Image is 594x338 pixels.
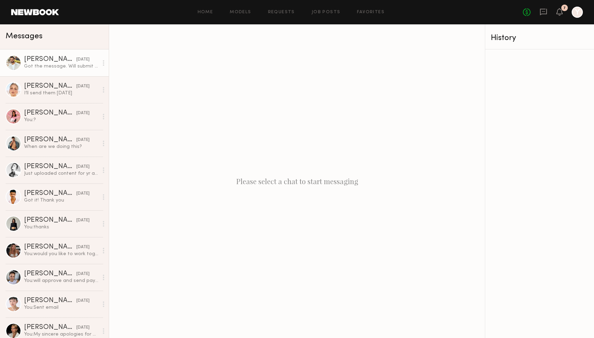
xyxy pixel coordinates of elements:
div: [PERSON_NAME] [24,83,76,90]
div: [DATE] [76,324,90,331]
div: You: Sent email [24,304,98,311]
div: Got it! Thank you [24,197,98,204]
a: Models [230,10,251,15]
div: [PERSON_NAME] [24,56,76,63]
a: Requests [268,10,295,15]
div: [PERSON_NAME] [24,244,76,251]
div: Got the message. Will submit soon [24,63,98,70]
div: [DATE] [76,164,90,170]
div: [PERSON_NAME] [24,163,76,170]
div: [PERSON_NAME] [24,110,76,117]
div: [PERSON_NAME] [24,217,76,224]
div: [DATE] [76,217,90,224]
div: When are we doing this? [24,143,98,150]
div: [DATE] [76,271,90,277]
div: I’ll send them [DATE] [24,90,98,96]
div: [DATE] [76,56,90,63]
a: Favorites [357,10,384,15]
div: [DATE] [76,83,90,90]
div: [DATE] [76,298,90,304]
div: [DATE] [76,137,90,143]
div: [DATE] [76,110,90,117]
div: [PERSON_NAME] [24,297,76,304]
div: History [491,34,588,42]
div: Just uploaded content for yr approval [24,170,98,177]
div: Please select a chat to start messaging [109,24,485,338]
a: Job Posts [312,10,341,15]
a: Y [572,7,583,18]
div: You: would you like to work together ? [24,251,98,257]
div: You: will approve and send payment [24,277,98,284]
div: [PERSON_NAME] [24,136,76,143]
div: [PERSON_NAME] [24,270,76,277]
div: [DATE] [76,244,90,251]
div: [PERSON_NAME] [24,190,76,197]
a: Home [198,10,213,15]
div: [DATE] [76,190,90,197]
div: You: My sincere apologies for my outrageously late response! Would you still like to work together? [24,331,98,338]
span: Messages [6,32,43,40]
div: [PERSON_NAME] [24,324,76,331]
div: 7 [563,6,566,10]
div: You: thanks [24,224,98,230]
div: You: ? [24,117,98,123]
